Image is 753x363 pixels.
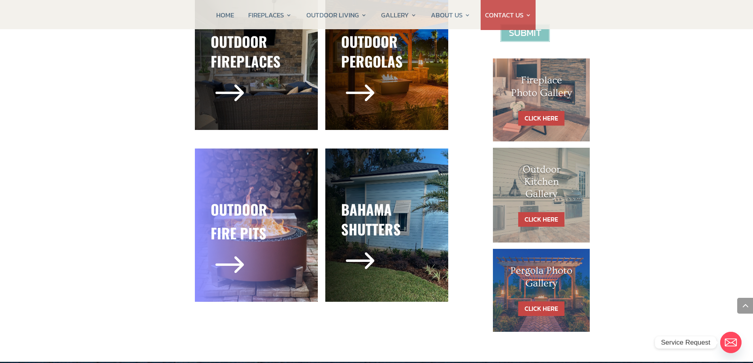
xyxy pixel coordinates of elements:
span: $ [211,247,249,285]
a: $ [211,103,249,113]
span: $ [211,75,249,113]
span: $ [341,243,379,281]
a: $ [341,103,379,113]
h3: outdoor fireplaces [211,32,302,75]
a: CLICK HERE [518,301,564,316]
a: Email [720,332,742,353]
input: Submit [500,24,550,42]
h1: Outdoor Kitchen Gallery [509,164,574,205]
span: $ [341,75,379,113]
h1: Fireplace Photo Gallery [509,74,574,103]
h3: outdoor pergolas [341,32,432,75]
a: CLICK HERE [518,111,564,126]
h3: Bahama Shutters [341,199,432,243]
a: CLICK HERE [518,212,564,227]
a: $ [211,275,249,285]
a: $ [341,271,379,281]
h1: Pergola Photo Gallery [509,265,574,293]
h3: Outdoor [211,199,302,223]
h3: Fire Pits [211,223,302,247]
